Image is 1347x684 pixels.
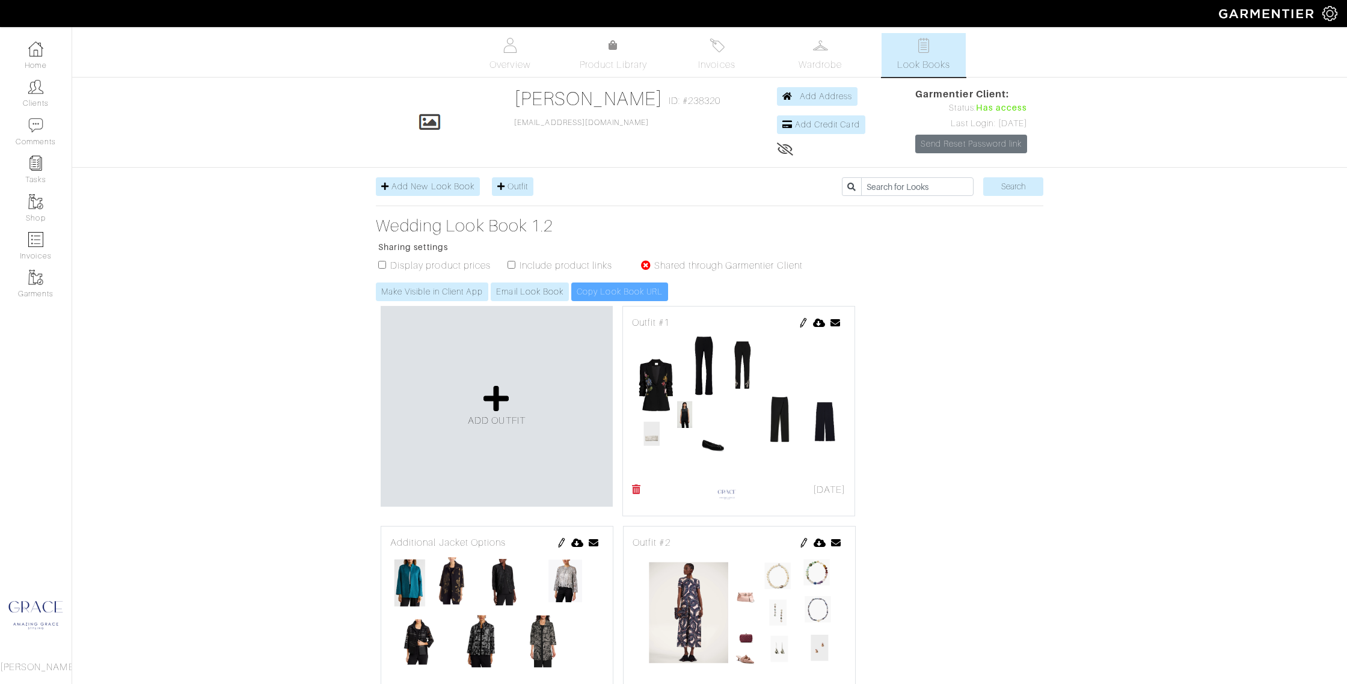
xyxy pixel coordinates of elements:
a: [PERSON_NAME] [514,88,663,109]
a: Add Credit Card [777,115,865,134]
img: garments-icon-b7da505a4dc4fd61783c78ac3ca0ef83fa9d6f193b1c9dc38574b1d14d53ca28.png [28,270,43,285]
img: todo-9ac3debb85659649dc8f770b8b6100bb5dab4b48dedcbae339e5042a72dfd3cc.svg [916,38,931,53]
a: Add Address [777,87,858,106]
span: ADD OUTFIT [468,415,526,426]
img: reminder-icon-8004d30b9f0a5d33ae49ab947aed9ed385cf756f9e5892f1edd6e32f2345188e.png [28,156,43,171]
span: Add New Look Book [391,182,474,191]
div: Status: [915,102,1027,115]
img: garments-icon-b7da505a4dc4fd61783c78ac3ca0ef83fa9d6f193b1c9dc38574b1d14d53ca28.png [28,194,43,209]
img: basicinfo-40fd8af6dae0f16599ec9e87c0ef1c0a1fdea2edbe929e3d69a839185d80c458.svg [503,38,518,53]
img: 1624803712083.png [715,483,739,507]
img: clients-icon-6bae9207a08558b7cb47a8932f037763ab4055f8c8b6bfacd5dc20c3e0201464.png [28,79,43,94]
a: Wardrobe [778,33,862,77]
span: Garmentier Client: [915,87,1027,102]
a: Outfit [492,177,533,196]
div: Last Login: [DATE] [915,117,1027,130]
label: Include product links [520,258,612,273]
a: Invoices [675,33,759,77]
a: Send Reset Password link [915,135,1027,153]
div: Outfit #2 [633,536,846,550]
a: Look Books [882,33,966,77]
img: orders-icon-0abe47150d42831381b5fb84f609e132dff9fe21cb692f30cb5eec754e2cba89.png [28,232,43,247]
a: [EMAIL_ADDRESS][DOMAIN_NAME] [514,118,649,127]
span: Outfit [508,182,528,191]
span: Overview [489,58,530,72]
span: Invoices [698,58,735,72]
span: Product Library [580,58,648,72]
img: gear-icon-white-bd11855cb880d31180b6d7d6211b90ccbf57a29d726f0c71d8c61bd08dd39cc2.png [1322,6,1337,21]
img: pen-cf24a1663064a2ec1b9c1bd2387e9de7a2fa800b781884d57f21acf72779bad2.png [799,318,808,328]
span: Wardrobe [799,58,842,72]
label: Shared through Garmentier Client [654,258,803,273]
img: wardrobe-487a4870c1b7c33e795ec22d11cfc2ed9d08956e64fb3008fe2437562e282088.svg [813,38,828,53]
span: ID: #238320 [669,94,721,108]
input: Search [983,177,1043,196]
img: pen-cf24a1663064a2ec1b9c1bd2387e9de7a2fa800b781884d57f21acf72779bad2.png [799,538,809,548]
span: [DATE] [813,483,845,497]
span: Has access [976,102,1028,115]
a: Make Visible in Client App [376,282,488,301]
a: Product Library [571,38,655,72]
p: Sharing settings [378,241,815,254]
img: 1758734417.png [632,330,845,480]
label: Display product prices [390,258,491,273]
img: orders-27d20c2124de7fd6de4e0e44c1d41de31381a507db9b33961299e4e07d508b8c.svg [710,38,725,53]
img: garmentier-logo-header-white-b43fb05a5012e4ada735d5af1a66efaba907eab6374d6393d1fbf88cb4ef424d.png [1213,3,1322,24]
input: Search for Looks [861,177,974,196]
img: pen-cf24a1663064a2ec1b9c1bd2387e9de7a2fa800b781884d57f21acf72779bad2.png [557,538,566,548]
span: Look Books [897,58,951,72]
a: ADD OUTFIT [468,384,526,428]
a: Add New Look Book [376,177,480,196]
div: Additional Jacket Options [390,536,604,550]
span: Add Credit Card [795,120,860,129]
a: Overview [468,33,552,77]
div: Outfit #1 [632,316,845,330]
a: Wedding Look Book 1.2 [376,216,815,236]
img: comment-icon-a0a6a9ef722e966f86d9cbdc48e553b5cf19dbc54f86b18d962a5391bc8f6eb6.png [28,118,43,133]
a: Email Look Book [491,282,569,301]
span: Add Address [800,91,853,101]
img: dashboard-icon-dbcd8f5a0b271acd01030246c82b418ddd0df26cd7fceb0bd07c9910d44c42f6.png [28,41,43,56]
